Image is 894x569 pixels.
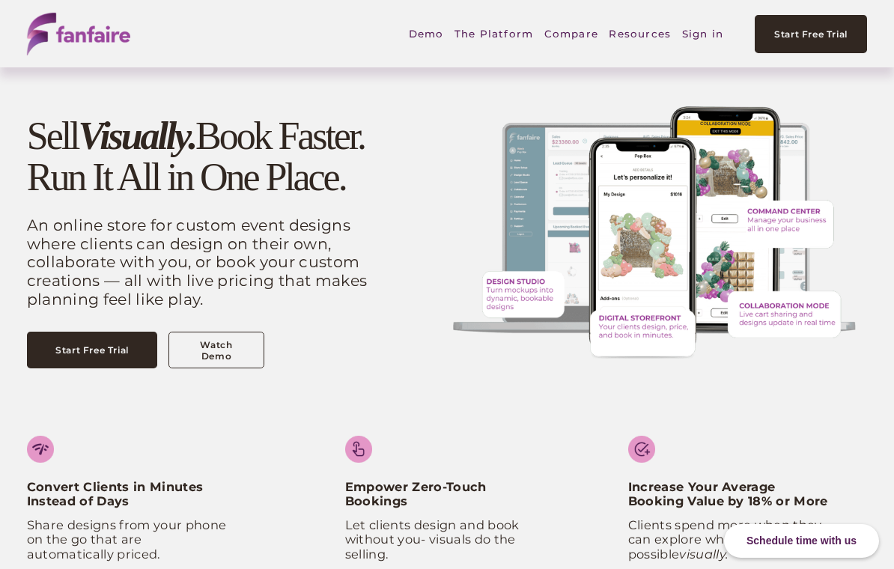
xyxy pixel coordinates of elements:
strong: Increase Your Average Booking Value by 18% or More [628,479,828,509]
p: Clients spend more when they can explore what’s possible [628,518,832,562]
a: folder dropdown [454,16,534,51]
a: Demo [409,16,444,51]
h1: Sell Book Faster. Run It All in One Place. [27,115,371,198]
span: Resources [609,18,671,50]
a: folder dropdown [609,16,671,51]
span: The Platform [454,18,534,50]
p: Let clients design and book without you- visuals do the selling. [345,518,549,562]
a: Start Free Trial [755,15,867,53]
strong: Empower Zero-Touch Bookings [345,479,490,509]
em: visually. [679,547,728,562]
div: Schedule time with us [724,524,879,558]
a: Sign in [682,16,723,51]
img: fanfaire [27,13,130,55]
a: Compare [544,16,598,51]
